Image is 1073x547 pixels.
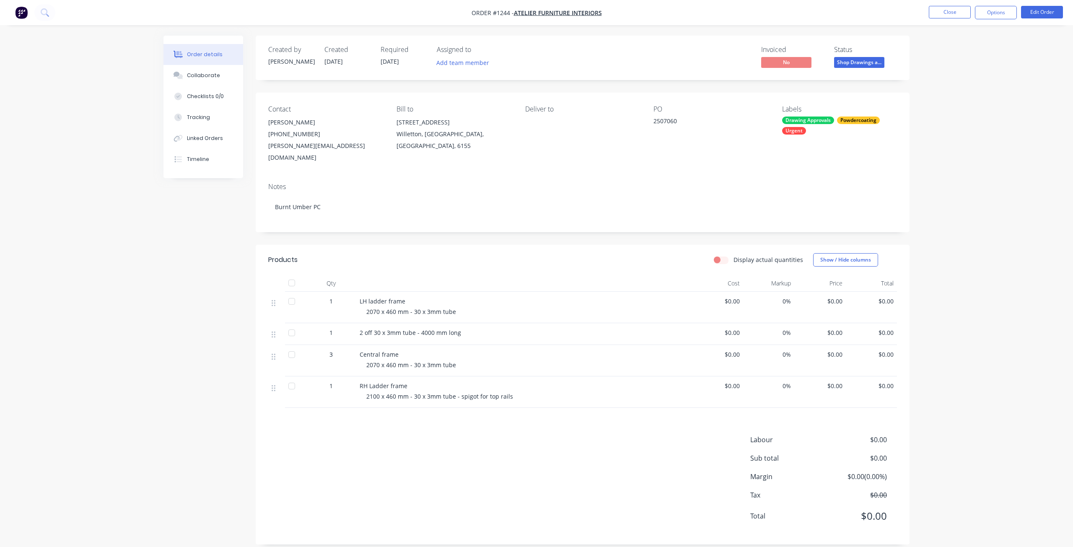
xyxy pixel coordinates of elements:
[750,511,825,521] span: Total
[187,135,223,142] div: Linked Orders
[750,490,825,500] span: Tax
[360,382,407,390] span: RH Ladder frame
[834,46,897,54] div: Status
[798,381,842,390] span: $0.00
[746,350,791,359] span: 0%
[329,350,333,359] span: 3
[692,275,743,292] div: Cost
[472,9,514,17] span: Order #1244 -
[381,46,427,54] div: Required
[268,255,298,265] div: Products
[743,275,795,292] div: Markup
[381,57,399,65] span: [DATE]
[366,361,456,369] span: 2070 x 460 mm - 30 x 3mm tube
[324,46,371,54] div: Created
[849,381,894,390] span: $0.00
[746,381,791,390] span: 0%
[798,328,842,337] span: $0.00
[397,117,511,128] div: [STREET_ADDRESS]
[849,297,894,306] span: $0.00
[268,128,383,140] div: [PHONE_NUMBER]
[360,350,399,358] span: Central frame
[360,297,405,305] span: LH ladder frame
[268,46,314,54] div: Created by
[695,381,740,390] span: $0.00
[825,490,887,500] span: $0.00
[187,156,209,163] div: Timeline
[798,297,842,306] span: $0.00
[782,127,806,135] div: Urgent
[746,297,791,306] span: 0%
[397,117,511,152] div: [STREET_ADDRESS]Willetton, [GEOGRAPHIC_DATA], [GEOGRAPHIC_DATA], 6155
[695,328,740,337] span: $0.00
[825,453,887,463] span: $0.00
[750,435,825,445] span: Labour
[849,328,894,337] span: $0.00
[187,93,224,100] div: Checklists 0/0
[163,44,243,65] button: Order details
[514,9,602,17] a: Atelier Furniture Interiors
[695,350,740,359] span: $0.00
[268,57,314,66] div: [PERSON_NAME]
[163,65,243,86] button: Collaborate
[437,57,494,68] button: Add team member
[268,194,897,220] div: Burnt Umber PC
[306,275,356,292] div: Qty
[837,117,880,124] div: Powdercoating
[324,57,343,65] span: [DATE]
[15,6,28,19] img: Factory
[268,140,383,163] div: [PERSON_NAME][EMAIL_ADDRESS][DOMAIN_NAME]
[782,117,834,124] div: Drawing Approvals
[695,297,740,306] span: $0.00
[187,114,210,121] div: Tracking
[397,105,511,113] div: Bill to
[187,72,220,79] div: Collaborate
[366,392,513,400] span: 2100 x 460 mm - 30 x 3mm tube - spigot for top rails
[653,117,758,128] div: 2507060
[846,275,897,292] div: Total
[849,350,894,359] span: $0.00
[653,105,768,113] div: PO
[733,255,803,264] label: Display actual quantities
[794,275,846,292] div: Price
[329,297,333,306] span: 1
[929,6,971,18] button: Close
[975,6,1017,19] button: Options
[163,149,243,170] button: Timeline
[329,381,333,390] span: 1
[825,435,887,445] span: $0.00
[825,472,887,482] span: $0.00 ( 0.00 %)
[746,328,791,337] span: 0%
[750,472,825,482] span: Margin
[366,308,456,316] span: 2070 x 460 mm - 30 x 3mm tube
[268,117,383,163] div: [PERSON_NAME][PHONE_NUMBER][PERSON_NAME][EMAIL_ADDRESS][DOMAIN_NAME]
[761,57,811,67] span: No
[432,57,494,68] button: Add team member
[397,128,511,152] div: Willetton, [GEOGRAPHIC_DATA], [GEOGRAPHIC_DATA], 6155
[525,105,640,113] div: Deliver to
[329,328,333,337] span: 1
[813,253,878,267] button: Show / Hide columns
[163,128,243,149] button: Linked Orders
[268,183,897,191] div: Notes
[163,107,243,128] button: Tracking
[761,46,824,54] div: Invoiced
[163,86,243,107] button: Checklists 0/0
[268,105,383,113] div: Contact
[360,329,461,337] span: 2 off 30 x 3mm tube - 4000 mm long
[834,57,884,70] button: Shop Drawings a...
[825,508,887,524] span: $0.00
[798,350,842,359] span: $0.00
[782,105,897,113] div: Labels
[1021,6,1063,18] button: Edit Order
[750,453,825,463] span: Sub total
[268,117,383,128] div: [PERSON_NAME]
[187,51,223,58] div: Order details
[834,57,884,67] span: Shop Drawings a...
[437,46,521,54] div: Assigned to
